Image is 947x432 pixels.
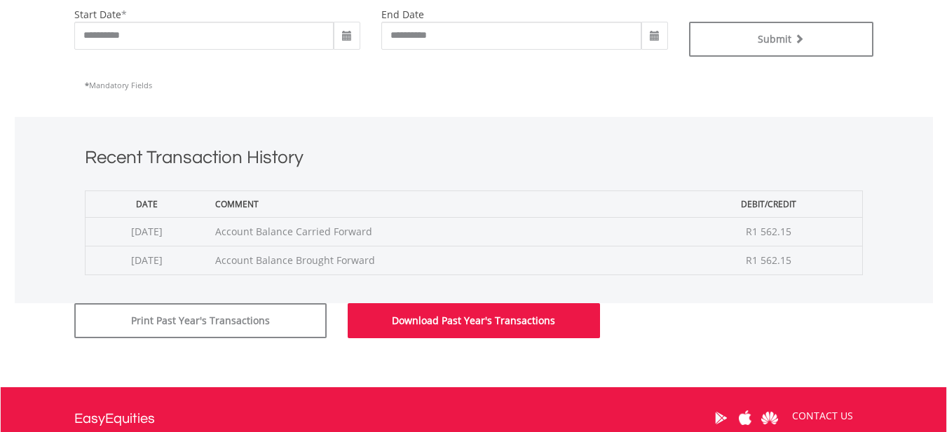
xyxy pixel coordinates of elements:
h1: Recent Transaction History [85,145,863,176]
td: Account Balance Carried Forward [208,217,675,246]
th: Comment [208,190,675,217]
span: R1 562.15 [746,225,791,238]
span: R1 562.15 [746,253,791,267]
td: [DATE] [85,217,208,246]
label: end date [381,8,424,21]
button: Download Past Year's Transactions [348,303,600,338]
label: start date [74,8,121,21]
th: Debit/Credit [675,190,862,217]
td: Account Balance Brought Forward [208,246,675,274]
button: Print Past Year's Transactions [74,303,327,338]
td: [DATE] [85,246,208,274]
button: Submit [689,22,873,57]
span: Mandatory Fields [85,80,152,90]
th: Date [85,190,208,217]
